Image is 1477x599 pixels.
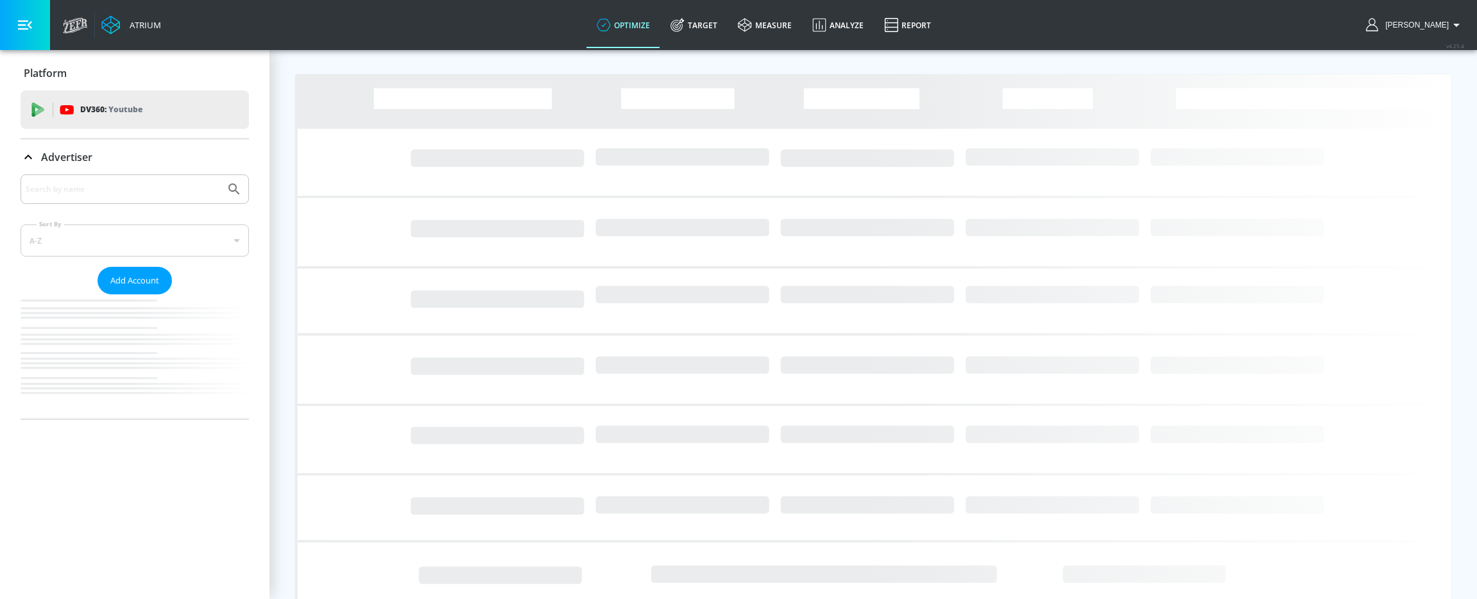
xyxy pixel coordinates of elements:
div: DV360: Youtube [21,90,249,129]
p: DV360: [80,103,142,117]
span: v 4.25.4 [1446,42,1464,49]
span: Add Account [110,273,159,288]
a: Report [874,2,941,48]
p: Youtube [108,103,142,116]
div: A-Z [21,224,249,257]
a: optimize [586,2,660,48]
a: Analyze [802,2,874,48]
a: Target [660,2,728,48]
div: Advertiser [21,174,249,419]
a: measure [728,2,802,48]
span: login as: stefan.butura@zefr.com [1380,21,1449,30]
div: Platform [21,55,249,91]
div: Advertiser [21,139,249,175]
div: Atrium [124,19,161,31]
nav: list of Advertiser [21,294,249,419]
button: Add Account [98,267,172,294]
input: Search by name [26,181,220,198]
button: [PERSON_NAME] [1366,17,1464,33]
p: Platform [24,66,67,80]
p: Advertiser [41,150,92,164]
label: Sort By [37,220,64,228]
a: Atrium [101,15,161,35]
